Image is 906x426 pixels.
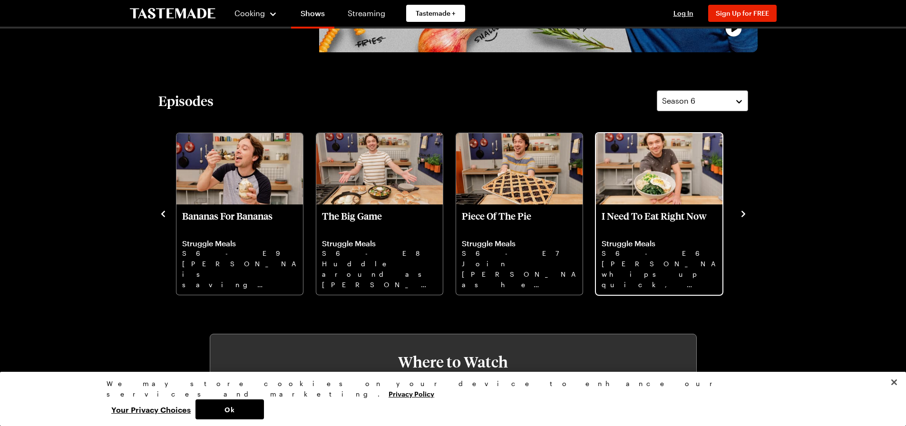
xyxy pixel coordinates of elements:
[322,239,437,248] p: Struggle Meals
[462,248,577,259] p: S6 - E7
[182,210,297,233] p: Bananas For Bananas
[456,133,583,204] img: Piece Of The Pie
[234,9,265,18] span: Cooking
[176,133,303,295] div: Bananas For Bananas
[182,259,297,289] p: [PERSON_NAME] is saving bunches of money as he whips up these recipes featuring the most affordab...
[182,248,297,259] p: S6 - E9
[107,399,195,419] button: Your Privacy Choices
[107,378,791,419] div: Privacy
[406,5,465,22] a: Tastemade +
[234,2,278,25] button: Cooking
[595,130,735,296] div: 5 / 10
[195,399,264,419] button: Ok
[739,207,748,219] button: navigate to next item
[602,239,717,248] p: Struggle Meals
[158,92,214,109] h2: Episodes
[182,239,297,248] p: Struggle Meals
[322,248,437,259] p: S6 - E8
[716,9,769,17] span: Sign Up for FREE
[602,210,717,289] a: I Need To Eat Right Now
[322,210,437,233] p: The Big Game
[176,133,303,204] img: Bananas For Bananas
[175,130,315,296] div: 2 / 10
[456,133,583,295] div: Piece Of The Pie
[596,133,722,204] img: I Need To Eat Right Now
[657,90,748,111] button: Season 6
[130,8,215,19] a: To Tastemade Home Page
[664,9,702,18] button: Log In
[455,130,595,296] div: 4 / 10
[462,210,577,289] a: Piece Of The Pie
[884,372,905,393] button: Close
[602,248,717,259] p: S6 - E6
[596,133,722,295] div: I Need To Eat Right Now
[315,130,455,296] div: 3 / 10
[158,207,168,219] button: navigate to previous item
[673,9,693,17] span: Log In
[462,259,577,289] p: Join [PERSON_NAME] as he rolls out his best tips and tricks for hassle free, budget friendly pies.
[322,259,437,289] p: Huddle around as [PERSON_NAME] preps the ultimate watch party spread to enjoy even if your bracke...
[316,133,443,295] div: The Big Game
[322,210,437,289] a: The Big Game
[107,378,791,399] div: We may store cookies on your device to enhance our services and marketing.
[462,210,577,233] p: Piece Of The Pie
[708,5,777,22] button: Sign Up for FREE
[662,95,695,106] span: Season 6
[602,210,717,233] p: I Need To Eat Right Now
[239,353,668,370] h3: Where to Watch
[389,389,434,398] a: More information about your privacy, opens in a new tab
[291,2,334,29] a: Shows
[602,259,717,289] p: [PERSON_NAME] whips up quick, nourishing meals for when you need dinner in a pinch.
[182,210,297,289] a: Bananas For Bananas
[416,9,456,18] span: Tastemade +
[462,239,577,248] p: Struggle Meals
[316,133,443,204] img: The Big Game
